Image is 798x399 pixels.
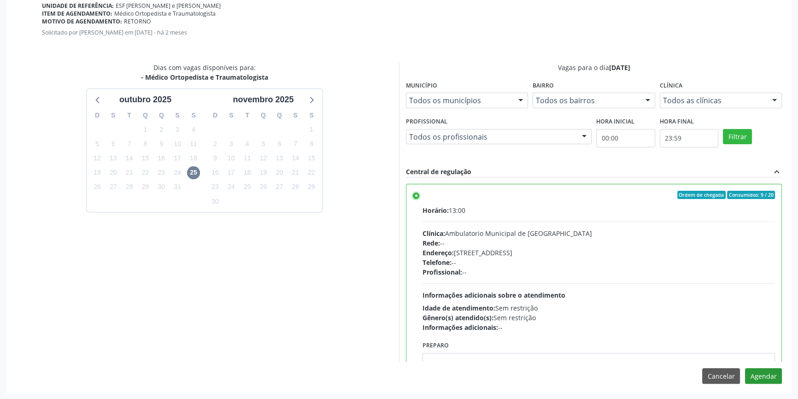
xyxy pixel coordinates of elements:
b: Motivo de agendamento: [42,18,122,25]
span: Consumidos: 9 / 20 [727,191,775,199]
span: Todos os bairros [536,96,636,105]
span: terça-feira, 28 de outubro de 2025 [123,181,136,194]
span: terça-feira, 11 de novembro de 2025 [241,152,254,165]
span: sábado, 15 de novembro de 2025 [305,152,318,165]
span: segunda-feira, 13 de outubro de 2025 [107,152,120,165]
span: quarta-feira, 29 de outubro de 2025 [139,181,152,194]
div: Ambulatorio Municipal de [GEOGRAPHIC_DATA] [422,229,775,238]
span: RETORNO [124,18,151,25]
span: quarta-feira, 15 de outubro de 2025 [139,152,152,165]
span: domingo, 5 de outubro de 2025 [91,137,104,150]
span: terça-feira, 25 de novembro de 2025 [241,181,254,194]
div: Sem restrição [422,303,775,313]
span: sexta-feira, 17 de outubro de 2025 [171,152,184,165]
span: sábado, 11 de outubro de 2025 [187,137,200,150]
div: S [186,108,202,123]
input: Selecione o horário [596,129,655,147]
span: Médico Ortopedista e Traumatologista [114,10,216,18]
span: Informações adicionais: [422,323,498,332]
span: quinta-feira, 23 de outubro de 2025 [155,166,168,179]
span: sexta-feira, 21 de novembro de 2025 [289,166,302,179]
span: sábado, 8 de novembro de 2025 [305,137,318,150]
span: quarta-feira, 26 de novembro de 2025 [257,181,270,194]
div: Q [255,108,271,123]
span: Ordem de chegada [677,191,726,199]
span: sexta-feira, 14 de novembro de 2025 [289,152,302,165]
span: domingo, 26 de outubro de 2025 [91,181,104,194]
div: S [223,108,239,123]
span: Todos as clínicas [663,96,763,105]
div: Q [137,108,153,123]
span: segunda-feira, 3 de novembro de 2025 [225,137,238,150]
i: expand_less [772,167,782,177]
div: novembro 2025 [229,94,297,106]
span: quinta-feira, 9 de outubro de 2025 [155,137,168,150]
span: quarta-feira, 19 de novembro de 2025 [257,166,270,179]
span: Informações adicionais sobre o atendimento [422,291,565,299]
label: Hora inicial [596,115,634,129]
span: Todos os municípios [409,96,509,105]
span: ESF [PERSON_NAME] e [PERSON_NAME] [116,2,221,10]
div: Q [271,108,288,123]
label: Clínica [660,79,682,93]
span: Gênero(s) atendido(s): [422,313,493,322]
span: Profissional: [422,268,462,276]
span: sexta-feira, 31 de outubro de 2025 [171,181,184,194]
div: T [121,108,137,123]
span: sábado, 1 de novembro de 2025 [305,123,318,136]
span: domingo, 30 de novembro de 2025 [209,195,222,208]
span: quarta-feira, 1 de outubro de 2025 [139,123,152,136]
div: Dias com vagas disponíveis para: [141,63,268,82]
span: quinta-feira, 20 de novembro de 2025 [273,166,286,179]
div: S [288,108,304,123]
label: Profissional [406,115,447,129]
span: quinta-feira, 16 de outubro de 2025 [155,152,168,165]
span: quarta-feira, 22 de outubro de 2025 [139,166,152,179]
span: terça-feira, 7 de outubro de 2025 [123,137,136,150]
span: domingo, 2 de novembro de 2025 [209,137,222,150]
span: Rede: [422,239,440,247]
span: quarta-feira, 5 de novembro de 2025 [257,137,270,150]
span: sábado, 25 de outubro de 2025 [187,166,200,179]
span: domingo, 16 de novembro de 2025 [209,166,222,179]
button: Agendar [745,368,782,384]
span: sexta-feira, 24 de outubro de 2025 [171,166,184,179]
div: T [239,108,255,123]
div: Sem restrição [422,313,775,323]
b: Item de agendamento: [42,10,112,18]
span: terça-feira, 18 de novembro de 2025 [241,166,254,179]
span: sábado, 4 de outubro de 2025 [187,123,200,136]
span: quinta-feira, 27 de novembro de 2025 [273,181,286,194]
span: Todos os profissionais [409,132,573,141]
div: - Médico Ortopedista e Traumatologista [141,72,268,82]
span: segunda-feira, 6 de outubro de 2025 [107,137,120,150]
span: sábado, 22 de novembro de 2025 [305,166,318,179]
span: Endereço: [422,248,454,257]
div: -- [422,323,775,332]
input: Selecione o horário [660,129,719,147]
span: sábado, 29 de novembro de 2025 [305,181,318,194]
button: Filtrar [723,129,752,145]
span: Idade de atendimento: [422,304,495,312]
span: terça-feira, 14 de outubro de 2025 [123,152,136,165]
span: quinta-feira, 2 de outubro de 2025 [155,123,168,136]
span: quinta-feira, 6 de novembro de 2025 [273,137,286,150]
div: Q [153,108,170,123]
span: sexta-feira, 7 de novembro de 2025 [289,137,302,150]
span: quarta-feira, 12 de novembro de 2025 [257,152,270,165]
p: Solicitado por [PERSON_NAME] em [DATE] - há 2 meses [42,29,782,36]
div: -- [422,258,775,267]
span: terça-feira, 4 de novembro de 2025 [241,137,254,150]
span: segunda-feira, 20 de outubro de 2025 [107,166,120,179]
div: D [89,108,106,123]
span: domingo, 19 de outubro de 2025 [91,166,104,179]
span: segunda-feira, 10 de novembro de 2025 [225,152,238,165]
span: sexta-feira, 10 de outubro de 2025 [171,137,184,150]
div: 13:00 [422,205,775,215]
span: sexta-feira, 28 de novembro de 2025 [289,181,302,194]
div: -- [422,238,775,248]
span: sexta-feira, 3 de outubro de 2025 [171,123,184,136]
b: Unidade de referência: [42,2,114,10]
span: Telefone: [422,258,452,267]
div: S [105,108,121,123]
